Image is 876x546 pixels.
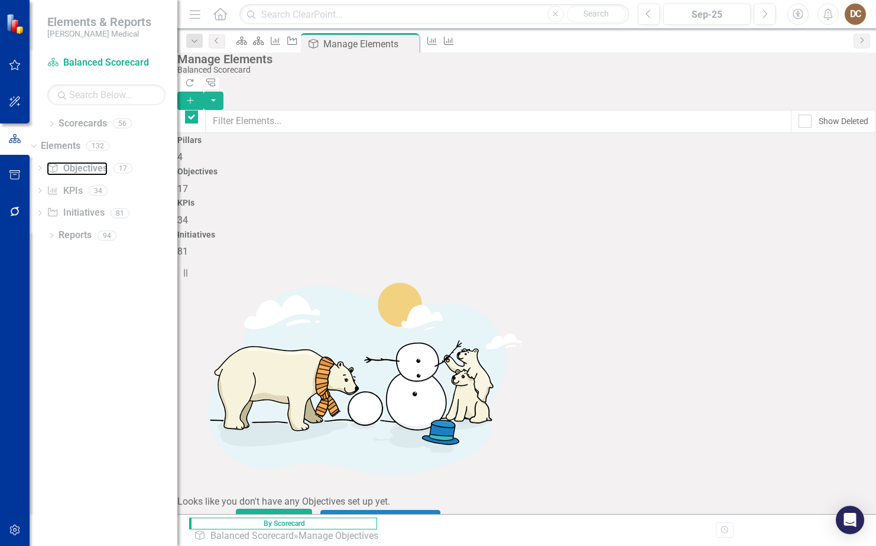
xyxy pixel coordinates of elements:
[47,184,82,198] a: KPIs
[567,6,626,22] button: Search
[113,119,132,129] div: 56
[177,66,870,74] div: Balanced Scorecard
[47,162,107,175] a: Objectives
[312,512,320,524] span: or
[111,208,129,218] div: 81
[177,230,876,239] h4: Initiatives
[47,15,151,29] span: Elements & Reports
[177,512,236,524] span: Why don't you
[836,506,864,534] div: Open Intercom Messenger
[47,84,166,105] input: Search Below...
[205,110,791,133] input: Filter Elements...
[47,29,151,38] small: [PERSON_NAME] Medical
[236,509,312,529] button: add an Objective
[47,206,104,220] a: Initiatives
[177,136,876,145] h4: Pillars
[320,510,440,528] a: learn more about Objectives.
[194,529,383,543] div: » Manage Objectives
[583,9,609,18] span: Search
[323,37,416,51] div: Manage Elements
[98,230,116,240] div: 94
[41,139,80,153] a: Elements
[177,199,876,207] h4: KPIs
[59,229,92,242] a: Reports
[189,518,377,529] span: By Scorecard
[239,4,629,25] input: Search ClearPoint...
[663,4,751,25] button: Sep-25
[177,495,876,509] div: Looks like you don't have any Objectives set up yet.
[210,530,294,541] a: Balanced Scorecard
[177,259,532,495] img: Getting started
[845,4,866,25] button: DC
[86,141,109,151] div: 132
[177,53,870,66] div: Manage Elements
[819,115,868,127] div: Show Deleted
[47,56,166,70] a: Balanced Scorecard
[113,163,132,173] div: 17
[667,8,747,22] div: Sep-25
[177,167,876,176] h4: Objectives
[6,14,27,34] img: ClearPoint Strategy
[89,186,108,196] div: 34
[59,117,107,131] a: Scorecards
